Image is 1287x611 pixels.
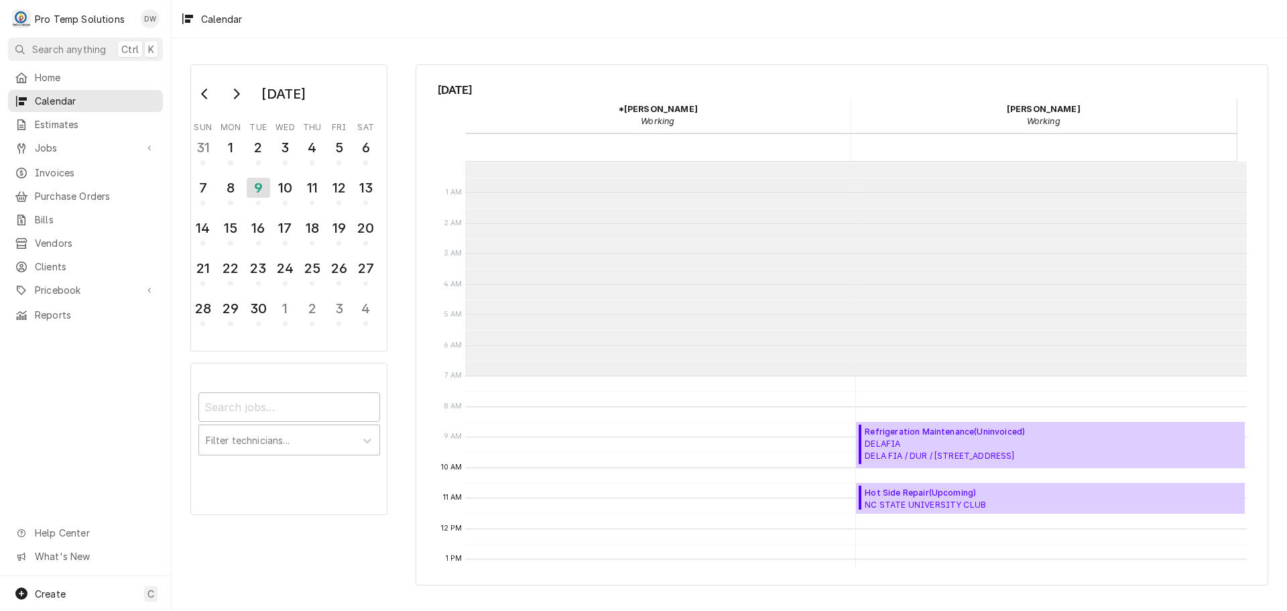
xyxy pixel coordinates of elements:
[220,258,241,278] div: 22
[275,137,296,158] div: 3
[865,426,1025,438] span: Refrigeration Maintenance ( Uninvoiced )
[190,64,387,351] div: Calendar Day Picker
[35,70,156,85] span: Home
[326,117,353,133] th: Friday
[198,392,380,422] input: Search jobs...
[192,137,213,158] div: 31
[141,9,160,28] div: DW
[247,178,270,198] div: 9
[438,462,466,473] span: 10 AM
[355,137,376,158] div: 6
[1007,104,1081,114] strong: [PERSON_NAME]
[440,279,466,290] span: 4 AM
[355,298,376,319] div: 4
[12,9,31,28] div: P
[35,283,136,297] span: Pricebook
[440,401,466,412] span: 8 AM
[8,137,163,159] a: Go to Jobs
[248,218,269,238] div: 16
[190,363,387,514] div: Calendar Filters
[355,218,376,238] div: 20
[355,178,376,198] div: 13
[302,298,322,319] div: 2
[35,308,156,322] span: Reports
[190,117,217,133] th: Sunday
[192,178,213,198] div: 7
[442,553,466,564] span: 1 PM
[141,9,160,28] div: Dana Williams's Avatar
[851,99,1237,132] div: Dakota Williams - Working
[192,83,219,105] button: Go to previous month
[353,117,379,133] th: Saturday
[192,258,213,278] div: 21
[35,213,156,227] span: Bills
[856,422,1245,467] div: Refrigeration Maintenance(Uninvoiced)DELAFIADELA FIA / DUR / [STREET_ADDRESS]
[35,189,156,203] span: Purchase Orders
[438,81,1247,99] span: [DATE]
[440,218,466,229] span: 2 AM
[440,492,466,503] span: 11 AM
[35,526,155,540] span: Help Center
[271,117,298,133] th: Wednesday
[302,218,322,238] div: 18
[618,104,698,114] strong: *[PERSON_NAME]
[35,117,156,131] span: Estimates
[440,431,466,442] span: 9 AM
[302,178,322,198] div: 11
[248,137,269,158] div: 2
[192,298,213,319] div: 28
[299,117,326,133] th: Thursday
[121,42,139,56] span: Ctrl
[8,522,163,544] a: Go to Help Center
[328,258,349,278] div: 26
[192,218,213,238] div: 14
[355,258,376,278] div: 27
[35,236,156,250] span: Vendors
[217,117,245,133] th: Monday
[220,218,241,238] div: 15
[865,499,1059,510] span: NC STATE UNIVERSITY CLUB NC STATE UNI CLUB / RAL / [STREET_ADDRESS]
[275,178,296,198] div: 10
[35,260,156,274] span: Clients
[220,298,241,319] div: 29
[8,66,163,89] a: Home
[8,185,163,207] a: Purchase Orders
[856,422,1245,467] div: [Service] Refrigeration Maintenance DELAFIA DELA FIA / DUR / 1103 S Roxboro St, Durham, NC 27707 ...
[148,42,154,56] span: K
[8,38,163,61] button: Search anythingCtrlK
[328,298,349,319] div: 3
[328,137,349,158] div: 5
[35,549,155,563] span: What's New
[220,178,241,198] div: 8
[32,42,106,56] span: Search anything
[328,178,349,198] div: 12
[35,166,156,180] span: Invoices
[441,370,466,381] span: 7 AM
[865,487,1059,499] span: Hot Side Repair ( Upcoming )
[442,187,466,198] span: 1 AM
[35,141,136,155] span: Jobs
[465,99,851,132] div: *Kevin Williams - Working
[245,117,271,133] th: Tuesday
[275,298,296,319] div: 1
[8,256,163,278] a: Clients
[12,9,31,28] div: Pro Temp Solutions's Avatar
[1027,116,1060,126] em: Working
[8,304,163,326] a: Reports
[8,279,163,301] a: Go to Pricebook
[438,523,466,534] span: 12 PM
[35,12,125,26] div: Pro Temp Solutions
[223,83,249,105] button: Go to next month
[328,218,349,238] div: 19
[302,258,322,278] div: 25
[8,113,163,135] a: Estimates
[440,340,466,351] span: 6 AM
[35,588,66,600] span: Create
[8,90,163,112] a: Calendar
[257,82,310,105] div: [DATE]
[198,380,380,469] div: Calendar Filters
[416,64,1268,586] div: Calendar Calendar
[8,232,163,254] a: Vendors
[8,209,163,231] a: Bills
[35,94,156,108] span: Calendar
